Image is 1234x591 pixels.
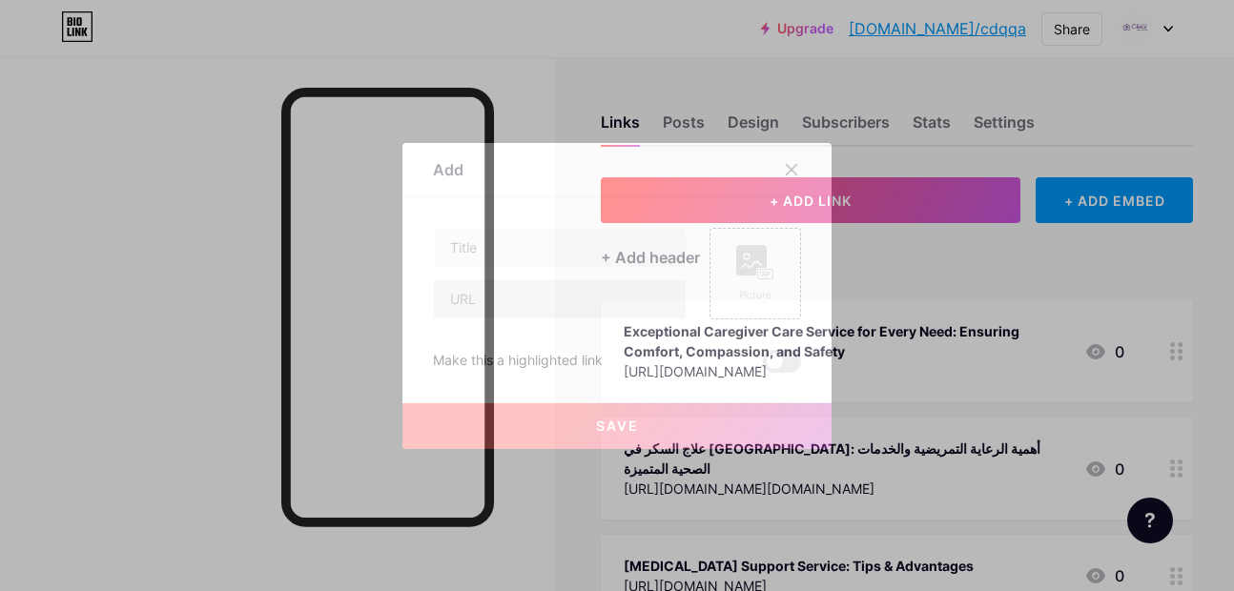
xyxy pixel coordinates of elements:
input: URL [434,280,686,318]
button: Save [402,403,832,449]
span: Save [596,418,639,434]
div: Picture [736,288,774,302]
div: Make this a highlighted link [433,350,603,373]
input: Title [434,229,686,267]
div: Add [433,158,463,181]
